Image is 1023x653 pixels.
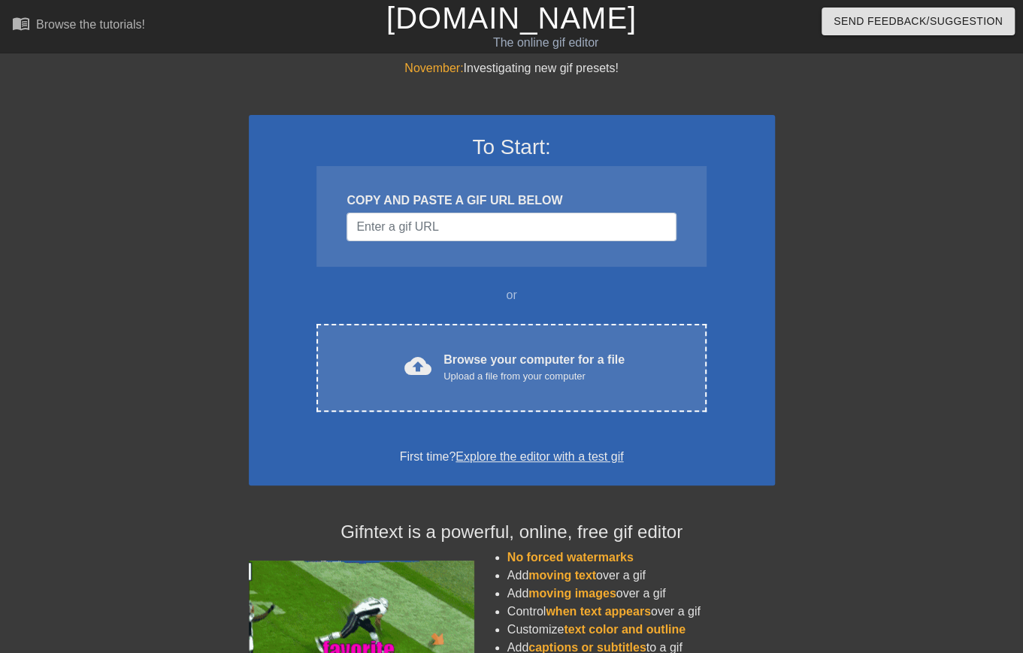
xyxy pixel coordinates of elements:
[507,603,775,621] li: Control over a gif
[347,192,676,210] div: COPY AND PASTE A GIF URL BELOW
[249,59,775,77] div: Investigating new gif presets!
[507,585,775,603] li: Add over a gif
[507,567,775,585] li: Add over a gif
[404,352,431,379] span: cloud_upload
[386,2,637,35] a: [DOMAIN_NAME]
[507,551,634,564] span: No forced watermarks
[268,448,755,466] div: First time?
[349,34,743,52] div: The online gif editor
[347,213,676,241] input: Username
[507,621,775,639] li: Customize
[443,369,625,384] div: Upload a file from your computer
[834,12,1003,31] span: Send Feedback/Suggestion
[528,569,596,582] span: moving text
[456,450,623,463] a: Explore the editor with a test gif
[443,351,625,384] div: Browse your computer for a file
[528,587,616,600] span: moving images
[288,286,736,304] div: or
[564,623,686,636] span: text color and outline
[404,62,463,74] span: November:
[546,605,651,618] span: when text appears
[249,521,775,543] h4: Gifntext is a powerful, online, free gif editor
[36,18,145,31] div: Browse the tutorials!
[12,14,30,32] span: menu_book
[268,135,755,160] h3: To Start:
[12,14,145,38] a: Browse the tutorials!
[822,8,1015,35] button: Send Feedback/Suggestion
